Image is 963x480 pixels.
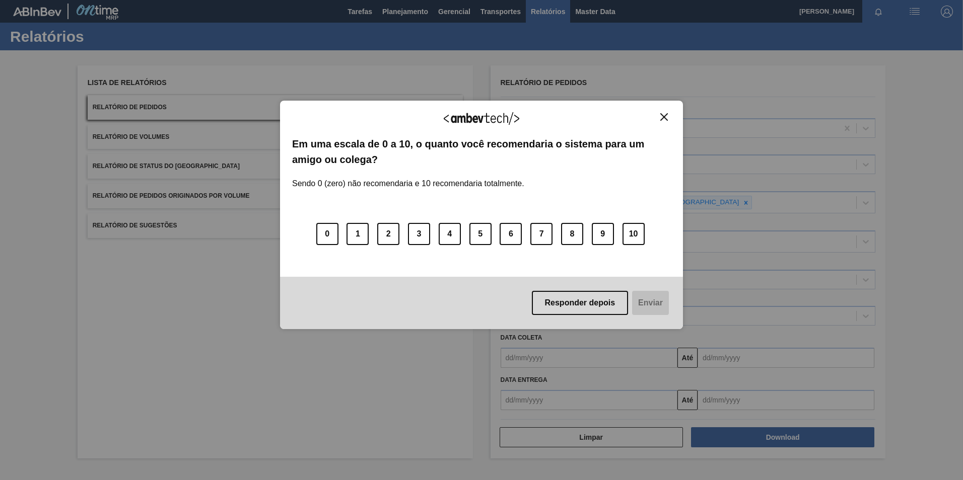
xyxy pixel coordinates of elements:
[292,136,671,167] label: Em uma escala de 0 a 10, o quanto você recomendaria o sistema para um amigo ou colega?
[660,113,668,121] img: Close
[532,291,629,315] button: Responder depois
[592,223,614,245] button: 9
[530,223,553,245] button: 7
[561,223,583,245] button: 8
[292,167,524,188] label: Sendo 0 (zero) não recomendaria e 10 recomendaria totalmente.
[444,112,519,125] img: Logo Ambevtech
[408,223,430,245] button: 3
[316,223,338,245] button: 0
[657,113,671,121] button: Close
[500,223,522,245] button: 6
[439,223,461,245] button: 4
[377,223,399,245] button: 2
[623,223,645,245] button: 10
[469,223,492,245] button: 5
[347,223,369,245] button: 1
